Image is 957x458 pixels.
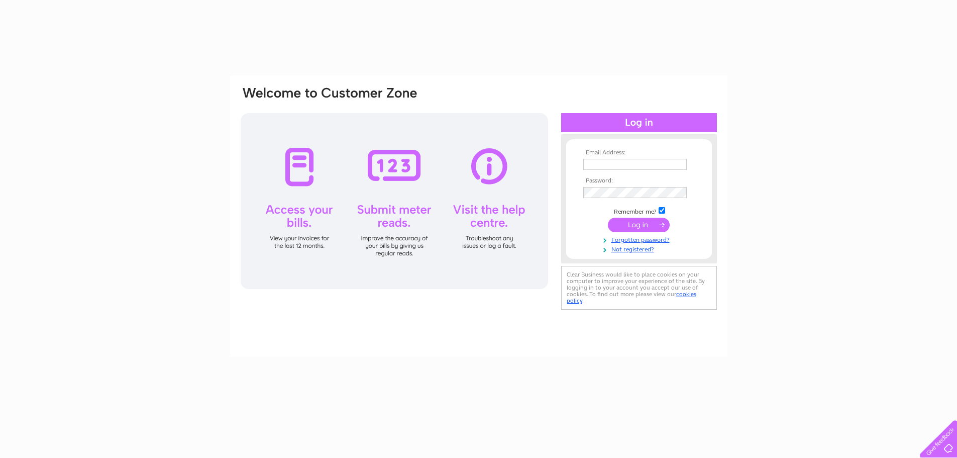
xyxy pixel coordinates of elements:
td: Remember me? [581,206,697,216]
a: cookies policy [567,291,696,304]
div: Clear Business would like to place cookies on your computer to improve your experience of the sit... [561,266,717,310]
a: Forgotten password? [583,234,697,244]
th: Email Address: [581,149,697,156]
input: Submit [608,218,670,232]
a: Not registered? [583,244,697,253]
th: Password: [581,177,697,185]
